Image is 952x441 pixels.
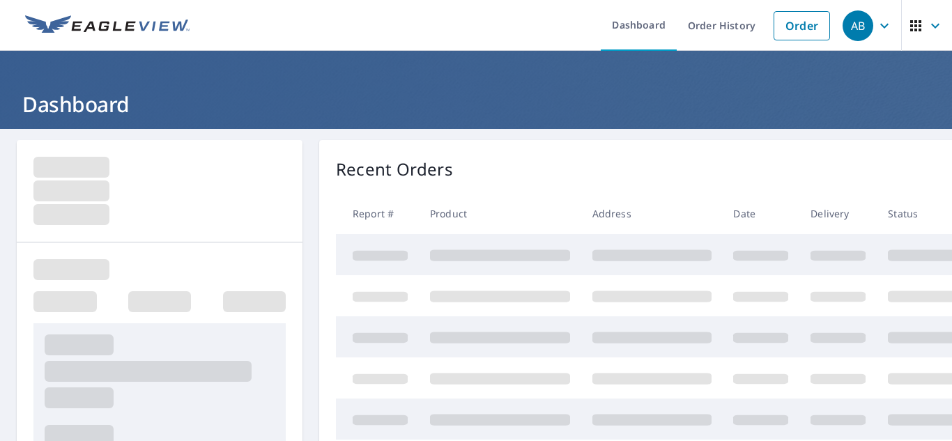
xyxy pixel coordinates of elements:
a: Order [774,11,830,40]
div: AB [843,10,873,41]
th: Delivery [799,193,877,234]
th: Date [722,193,799,234]
img: EV Logo [25,15,190,36]
th: Report # [336,193,419,234]
th: Product [419,193,581,234]
h1: Dashboard [17,90,935,118]
p: Recent Orders [336,157,453,182]
th: Address [581,193,723,234]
